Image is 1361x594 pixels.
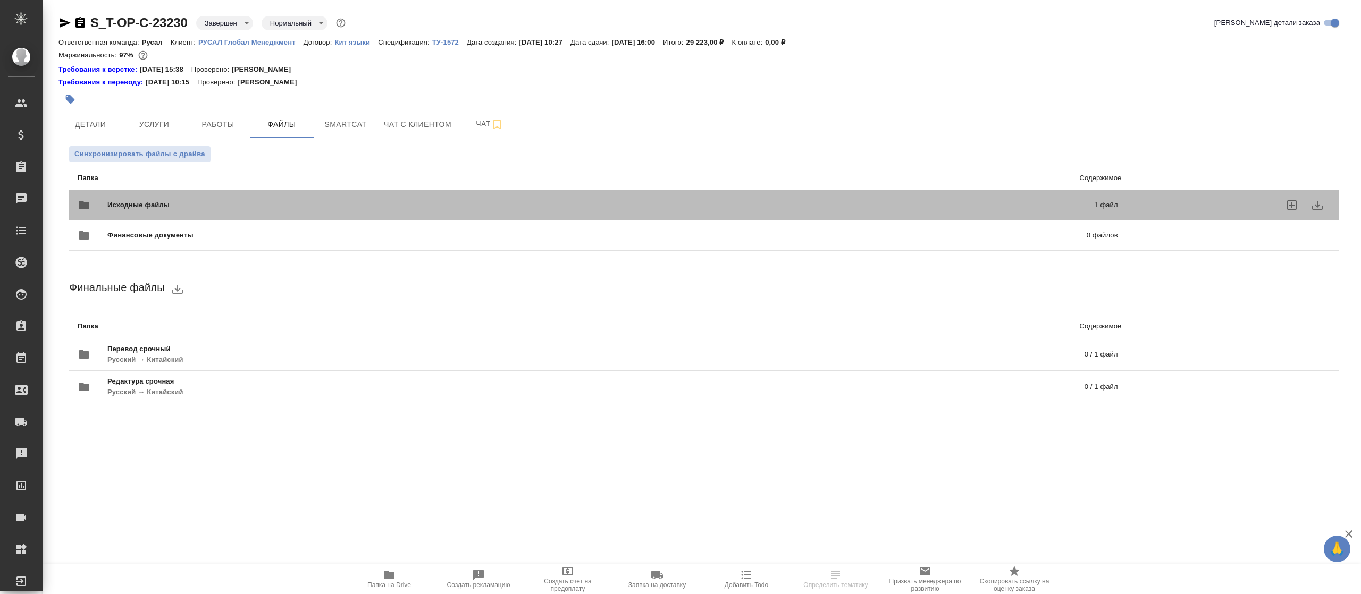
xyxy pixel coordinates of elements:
[334,38,378,46] p: Кит языки
[238,77,305,88] p: [PERSON_NAME]
[107,200,632,210] span: Исходные файлы
[432,38,467,46] p: ТУ-1572
[107,344,634,354] span: Перевод срочный
[1279,192,1305,218] label: uploadFiles
[165,276,190,302] button: download
[611,38,663,46] p: [DATE] 16:00
[146,77,197,88] p: [DATE] 10:15
[491,118,503,131] svg: Подписаться
[1324,536,1350,562] button: 🙏
[171,38,198,46] p: Клиент:
[74,16,87,29] button: Скопировать ссылку
[192,118,243,131] span: Работы
[140,64,191,75] p: [DATE] 15:38
[78,321,589,332] p: Папка
[519,38,570,46] p: [DATE] 10:27
[107,354,634,365] p: Русский → Китайский
[432,37,467,46] a: ТУ-1572
[198,38,304,46] p: РУСАЛ Глобал Менеджмент
[74,149,205,159] span: Синхронизировать файлы с драйва
[129,118,180,131] span: Услуги
[90,15,188,30] a: S_T-OP-C-23230
[634,381,1118,392] p: 0 / 1 файл
[663,38,686,46] p: Итого:
[58,38,142,46] p: Ответственная команда:
[58,77,146,88] a: Требования к переводу:
[640,230,1118,241] p: 0 файлов
[71,342,97,367] button: folder
[107,230,640,241] span: Финансовые документы
[191,64,232,75] p: Проверено:
[686,38,732,46] p: 29 223,00 ₽
[589,173,1122,183] p: Содержимое
[378,38,432,46] p: Спецификация:
[78,173,589,183] p: Папка
[589,321,1122,332] p: Содержимое
[71,192,97,218] button: folder
[58,16,71,29] button: Скопировать ссылку для ЯМессенджера
[107,387,634,397] p: Русский → Китайский
[65,118,116,131] span: Детали
[201,19,240,28] button: Завершен
[334,16,348,30] button: Доп статусы указывают на важность/срочность заказа
[320,118,371,131] span: Smartcat
[107,376,634,387] span: Редактура срочная
[69,282,165,293] span: Финальные файлы
[732,38,766,46] p: К оплате:
[304,38,335,46] p: Договор:
[58,88,82,111] button: Добавить тэг
[58,64,140,75] div: Нажми, чтобы открыть папку с инструкцией
[1214,18,1320,28] span: [PERSON_NAME] детали заказа
[198,37,304,46] a: РУСАЛ Глобал Менеджмент
[196,16,253,30] div: Завершен
[136,48,150,62] button: 654.48 RUB;
[467,38,519,46] p: Дата создания:
[69,146,211,162] button: Синхронизировать файлы с драйва
[58,51,119,59] p: Маржинальность:
[464,117,515,131] span: Чат
[570,38,611,46] p: Дата сдачи:
[58,77,146,88] div: Нажми, чтобы открыть папку с инструкцией
[765,38,793,46] p: 0,00 ₽
[384,118,451,131] span: Чат с клиентом
[634,349,1118,360] p: 0 / 1 файл
[119,51,136,59] p: 97%
[334,37,378,46] a: Кит языки
[1328,538,1346,560] span: 🙏
[71,223,97,248] button: folder
[256,118,307,131] span: Файлы
[71,374,97,400] button: folder
[1305,192,1330,218] button: download
[632,200,1118,210] p: 1 файл
[262,16,327,30] div: Завершен
[58,64,140,75] a: Требования к верстке:
[267,19,315,28] button: Нормальный
[197,77,238,88] p: Проверено:
[232,64,299,75] p: [PERSON_NAME]
[142,38,171,46] p: Русал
